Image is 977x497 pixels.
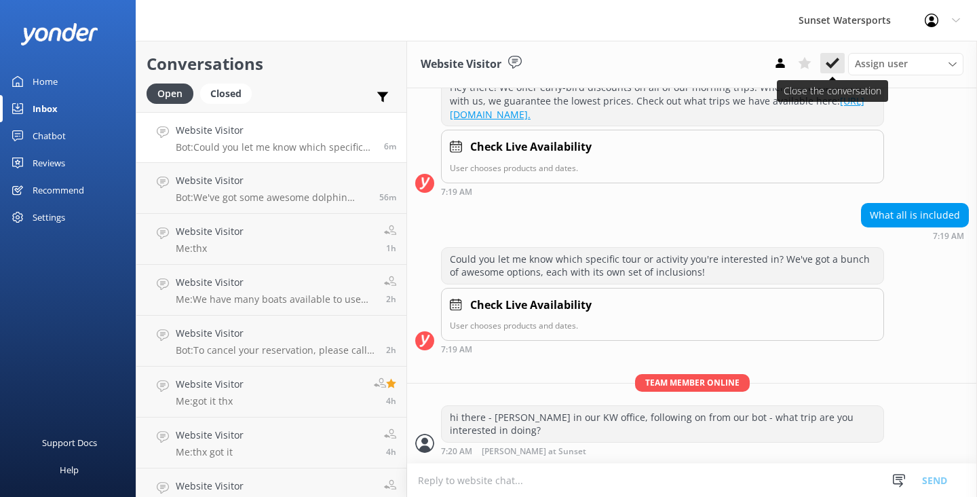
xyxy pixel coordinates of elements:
a: Website VisitorBot:We've got some awesome dolphin tours! You can join our Dolphin & Snorkel Combo... [136,163,406,214]
span: Assign user [855,56,908,71]
div: Aug 30 2025 07:19pm (UTC -05:00) America/Cancun [441,344,884,354]
div: Settings [33,204,65,231]
a: Website VisitorMe:thx1h [136,214,406,265]
p: Bot: To cancel your reservation, please call our office at [PHONE_NUMBER] or email [EMAIL_ADDRESS... [176,344,376,356]
h4: Website Visitor [176,173,369,188]
a: Website VisitorMe:thx got it4h [136,418,406,468]
h4: Website Visitor [176,275,374,290]
h4: Website Visitor [176,377,244,392]
p: Bot: Could you let me know which specific tour or activity you're interested in? We've got a bunc... [176,141,374,153]
div: hi there - [PERSON_NAME] in our KW office, following on from our bot - what trip are you interest... [442,406,883,442]
div: Aug 30 2025 07:20pm (UTC -05:00) America/Cancun [441,446,884,456]
h4: Check Live Availability [470,139,592,156]
div: Aug 30 2025 07:19pm (UTC -05:00) America/Cancun [441,187,884,196]
a: Website VisitorBot:Could you let me know which specific tour or activity you're interested in? We... [136,112,406,163]
div: Could you let me know which specific tour or activity you're interested in? We've got a bunch of ... [442,248,883,284]
p: Me: We have many boats available to use for full and half days if you are familiar with driving a... [176,293,374,306]
span: Team member online [635,374,750,391]
strong: 7:19 AM [933,232,964,240]
p: Me: thx [176,242,244,255]
h2: Conversations [147,51,396,77]
h4: Website Visitor [176,123,374,138]
div: Help [60,456,79,483]
p: Bot: We've got some awesome dolphin tours! You can join our Dolphin & Snorkel Combo, which includ... [176,191,369,204]
a: Closed [200,86,258,100]
h4: Website Visitor [176,224,244,239]
div: Recommend [33,177,84,204]
span: Aug 30 2025 05:03pm (UTC -05:00) America/Cancun [386,293,396,305]
div: Inbox [33,95,58,122]
h4: Website Visitor [176,479,244,494]
div: Aug 30 2025 07:19pm (UTC -05:00) America/Cancun [861,231,969,240]
h4: Website Visitor [176,428,244,443]
h4: Check Live Availability [470,297,592,314]
div: Chatbot [33,122,66,149]
p: User chooses products and dates. [450,162,875,174]
span: Aug 30 2025 05:51pm (UTC -05:00) America/Cancun [386,242,396,254]
a: [URL][DOMAIN_NAME]. [450,94,864,121]
div: Hey there! We offer early-bird discounts on all of our morning trips. When you book directly with... [442,76,883,126]
span: Aug 30 2025 03:21pm (UTC -05:00) America/Cancun [386,395,396,407]
strong: 7:19 AM [441,346,472,354]
div: What all is included [862,204,968,227]
span: Aug 30 2025 06:29pm (UTC -05:00) America/Cancun [379,191,396,203]
img: yonder-white-logo.png [20,23,98,45]
span: [PERSON_NAME] at Sunset [482,447,586,456]
div: Support Docs [42,429,97,456]
div: Closed [200,84,252,104]
span: Aug 30 2025 07:19pm (UTC -05:00) America/Cancun [384,141,396,152]
span: Aug 30 2025 04:39pm (UTC -05:00) America/Cancun [386,344,396,356]
div: Reviews [33,149,65,177]
h4: Website Visitor [176,326,376,341]
p: User chooses products and dates. [450,319,875,332]
div: Home [33,68,58,95]
a: Open [147,86,200,100]
a: Website VisitorBot:To cancel your reservation, please call our office at [PHONE_NUMBER] or email ... [136,316,406,367]
div: Open [147,84,193,104]
div: Assign User [848,53,963,75]
h3: Website Visitor [421,56,501,73]
a: Website VisitorMe:We have many boats available to use for full and half days if you are familiar ... [136,265,406,316]
span: Aug 30 2025 03:02pm (UTC -05:00) America/Cancun [386,446,396,458]
p: Me: thx got it [176,446,244,458]
strong: 7:19 AM [441,188,472,196]
p: Me: got it thx [176,395,244,407]
strong: 7:20 AM [441,447,472,456]
a: Website VisitorMe:got it thx4h [136,367,406,418]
